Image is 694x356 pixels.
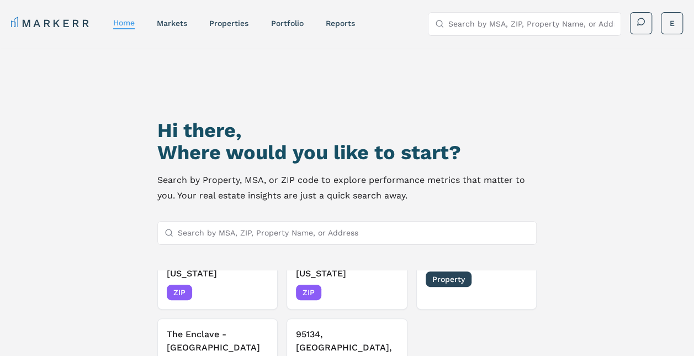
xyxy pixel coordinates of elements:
[157,19,187,28] a: markets
[157,119,537,142] h1: Hi there,
[157,231,278,310] button: 95134, [GEOGRAPHIC_DATA], [US_STATE]ZIP[DATE]
[157,172,537,203] p: Search by Property, MSA, or ZIP code to explore performance metrics that matter to you. Your real...
[296,285,321,300] span: ZIP
[113,18,135,27] a: home
[670,18,675,29] span: E
[448,13,614,35] input: Search by MSA, ZIP, Property Name, or Address
[243,287,268,298] span: [DATE]
[11,15,91,31] a: MARKERR
[287,231,407,310] button: 95116, [GEOGRAPHIC_DATA], [US_STATE]ZIP[DATE]
[178,222,530,244] input: Search by MSA, ZIP, Property Name, or Address
[271,19,303,28] a: Portfolio
[502,274,527,285] span: [DATE]
[416,231,537,310] button: AireProperty[DATE]
[325,19,354,28] a: reports
[209,19,248,28] a: properties
[426,271,472,287] span: Property
[661,12,683,34] button: E
[157,142,537,164] h2: Where would you like to start?
[373,287,398,298] span: [DATE]
[167,285,192,300] span: ZIP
